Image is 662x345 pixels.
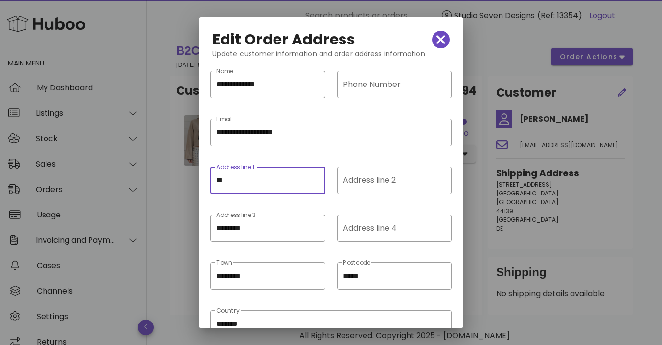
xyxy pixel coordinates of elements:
[216,164,254,171] label: Address line 1
[216,68,233,75] label: Name
[216,307,240,315] label: Country
[343,259,370,267] label: Postcode
[212,32,356,47] h2: Edit Order Address
[216,212,256,219] label: Address line 3
[216,116,232,123] label: Email
[205,48,457,67] div: Update customer information and order address information
[216,259,232,267] label: Town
